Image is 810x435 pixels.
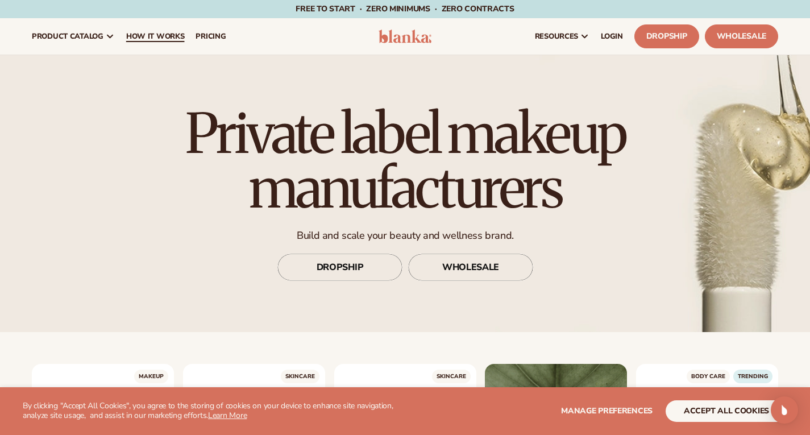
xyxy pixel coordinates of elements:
[296,3,514,14] span: Free to start · ZERO minimums · ZERO contracts
[190,18,231,55] a: pricing
[26,18,121,55] a: product catalog
[121,18,190,55] a: How It Works
[152,229,658,242] p: Build and scale your beauty and wellness brand.
[705,24,778,48] a: Wholesale
[208,410,247,421] a: Learn More
[601,32,623,41] span: LOGIN
[771,396,798,424] div: Open Intercom Messenger
[595,18,629,55] a: LOGIN
[32,32,103,41] span: product catalog
[561,405,653,416] span: Manage preferences
[126,32,185,41] span: How It Works
[634,24,699,48] a: Dropship
[666,400,787,422] button: accept all cookies
[277,254,402,281] a: DROPSHIP
[196,32,226,41] span: pricing
[408,254,533,281] a: WHOLESALE
[561,400,653,422] button: Manage preferences
[23,401,419,421] p: By clicking "Accept All Cookies", you agree to the storing of cookies on your device to enhance s...
[529,18,595,55] a: resources
[535,32,578,41] span: resources
[379,30,432,43] img: logo
[152,106,658,216] h1: Private label makeup manufacturers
